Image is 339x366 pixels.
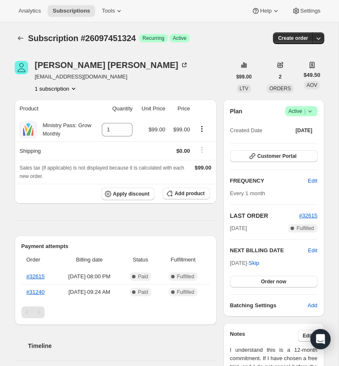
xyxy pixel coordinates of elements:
[304,71,320,79] span: $49.50
[143,35,164,42] span: Recurring
[28,342,217,350] h2: Timeline
[35,61,188,69] div: [PERSON_NAME] [PERSON_NAME]
[21,251,57,269] th: Order
[21,242,210,251] h2: Payment attempts
[177,273,194,280] span: Fulfilled
[43,131,61,137] small: Monthly
[273,32,313,44] button: Create order
[37,121,92,138] div: Ministry Pass: Grow
[308,246,317,255] button: Edit
[278,35,308,42] span: Create order
[230,224,247,233] span: [DATE]
[236,73,252,80] span: $99.00
[15,32,26,44] button: Subscriptions
[26,289,45,295] a: #31240
[300,8,320,14] span: Settings
[15,61,28,74] span: Chandler Vannoy
[59,288,119,296] span: [DATE] · 09:24 AM
[303,332,313,339] span: Edit
[230,260,260,266] span: [DATE] ·
[230,330,298,342] h3: Notes
[138,289,148,295] span: Paid
[102,8,115,14] span: Tools
[230,246,308,255] h2: NEXT BILLING DATE
[289,107,314,115] span: Active
[97,5,128,17] button: Tools
[176,148,190,154] span: $0.00
[15,141,95,160] th: Shipping
[195,124,209,133] button: Product actions
[13,5,46,17] button: Analytics
[298,330,318,342] button: Edit
[162,256,204,264] span: Fulfillment
[95,99,135,118] th: Quantity
[244,256,264,270] button: Skip
[260,8,271,14] span: Help
[20,121,37,138] img: product img
[299,212,317,220] button: #32615
[148,126,165,133] span: $99.00
[21,306,210,318] nav: Pagination
[230,150,318,162] button: Customer Portal
[173,126,190,133] span: $99.00
[302,299,322,312] button: Add
[297,225,314,232] span: Fulfilled
[291,125,318,136] button: [DATE]
[53,8,90,14] span: Subscriptions
[296,127,313,134] span: [DATE]
[15,99,95,118] th: Product
[101,188,155,200] button: Apply discount
[261,278,286,285] span: Order now
[231,71,257,83] button: $99.00
[239,86,248,91] span: LTV
[303,174,322,188] button: Edit
[135,99,168,118] th: Unit Price
[230,126,262,135] span: Created Date
[59,272,119,281] span: [DATE] · 08:00 PM
[35,84,78,93] button: Product actions
[299,212,317,219] a: #32615
[175,190,204,197] span: Add product
[20,165,185,179] span: Sales tax (if applicable) is not displayed because it is calculated with each new order.
[124,256,156,264] span: Status
[307,301,317,310] span: Add
[48,5,95,17] button: Subscriptions
[304,108,305,115] span: |
[230,190,265,196] span: Every 1 month
[195,165,212,171] span: $99.00
[257,153,297,159] span: Customer Portal
[246,5,285,17] button: Help
[230,177,308,185] h2: FREQUENCY
[177,289,194,295] span: Fulfilled
[230,276,318,288] button: Order now
[230,107,243,115] h2: Plan
[35,73,188,81] span: [EMAIL_ADDRESS][DOMAIN_NAME]
[310,329,331,349] div: Open Intercom Messenger
[163,188,209,199] button: Add product
[195,145,209,154] button: Shipping actions
[28,34,136,43] span: Subscription #26097451324
[230,301,308,310] h6: Batching Settings
[230,212,299,220] h2: LAST ORDER
[173,35,187,42] span: Active
[59,256,119,264] span: Billing date
[249,259,259,267] span: Skip
[269,86,291,91] span: ORDERS
[307,82,317,88] span: AOV
[287,5,326,17] button: Settings
[279,73,282,80] span: 2
[168,99,193,118] th: Price
[308,177,317,185] span: Edit
[274,71,287,83] button: 2
[19,8,41,14] span: Analytics
[113,191,150,197] span: Apply discount
[138,273,148,280] span: Paid
[26,273,45,280] a: #32615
